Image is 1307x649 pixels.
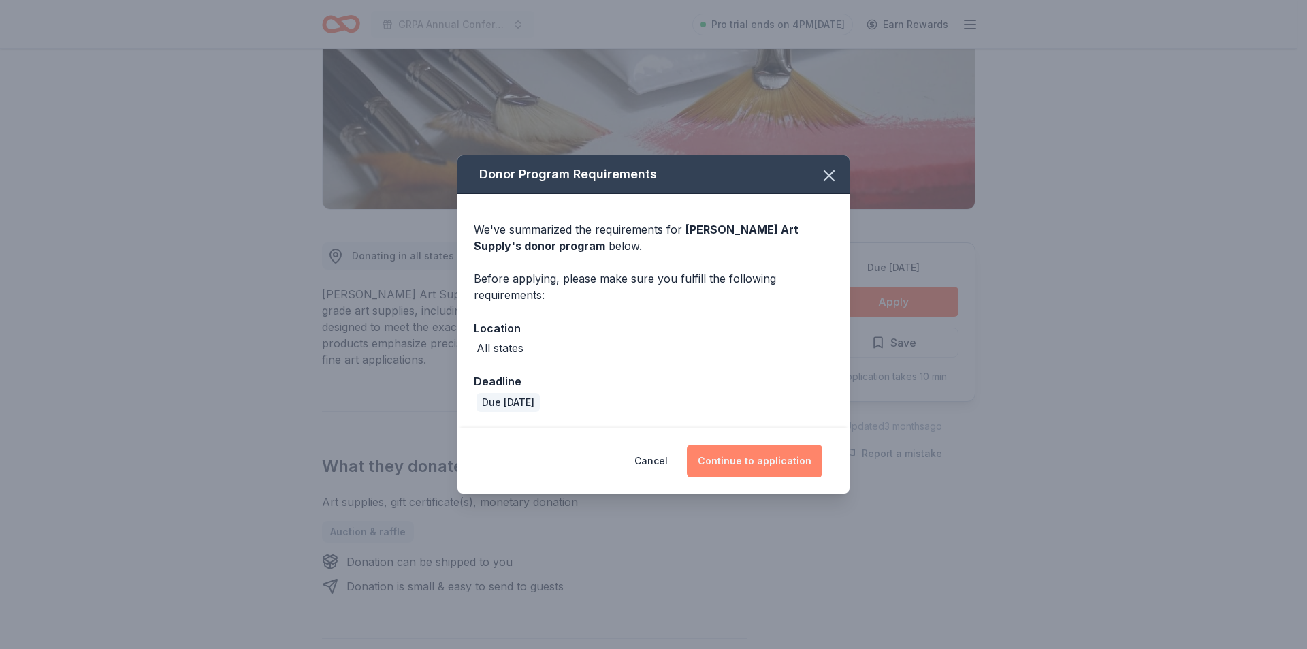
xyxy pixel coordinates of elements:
button: Cancel [634,445,668,477]
div: Location [474,319,833,337]
div: We've summarized the requirements for below. [474,221,833,254]
div: Due [DATE] [477,393,540,412]
div: Deadline [474,373,833,390]
div: All states [477,340,523,356]
div: Donor Program Requirements [457,155,850,194]
div: Before applying, please make sure you fulfill the following requirements: [474,270,833,303]
button: Continue to application [687,445,822,477]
